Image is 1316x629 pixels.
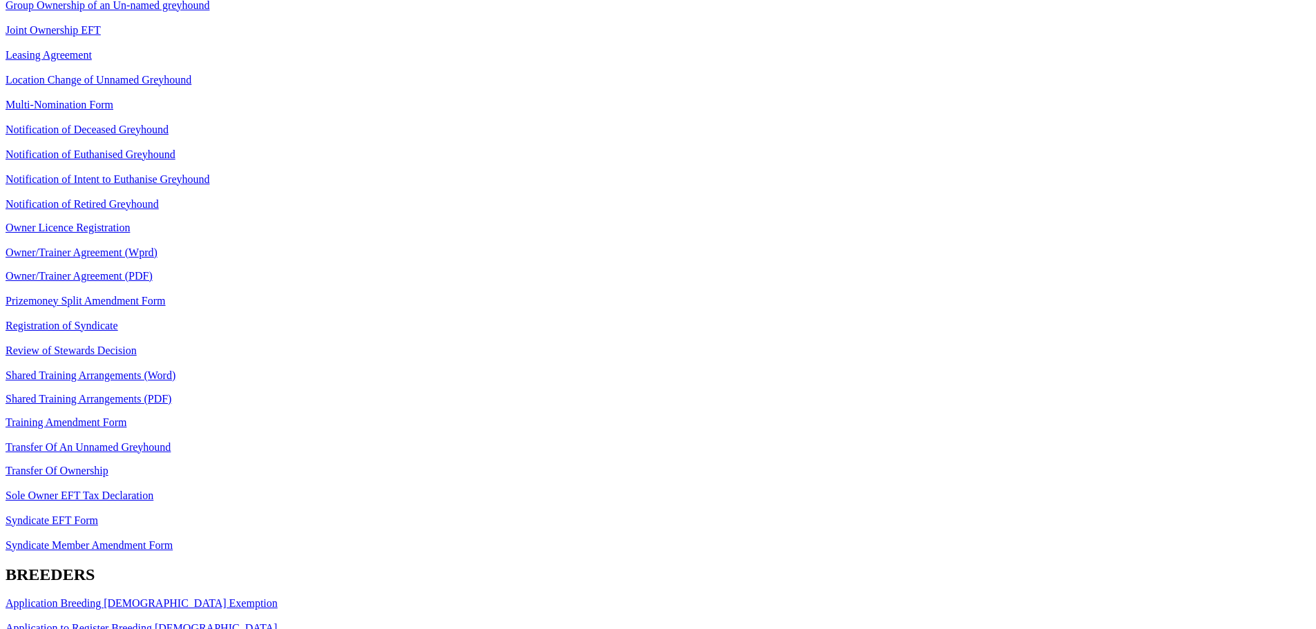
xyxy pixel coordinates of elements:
a: Owner/Trainer Agreement (Wprd) [6,246,158,258]
a: Notification of Retired Greyhound [6,198,159,210]
a: Transfer Of An Unnamed Greyhound [6,441,171,453]
a: Owner/Trainer Agreement (PDF) [6,270,153,282]
a: Training Amendment Form [6,416,126,428]
a: Prizemoney Split Amendment Form [6,295,166,307]
a: Notification of Euthanised Greyhound [6,148,175,160]
a: Shared Training Arrangements (Word) [6,369,175,381]
a: Joint Ownership EFT [6,24,101,36]
a: Shared Training Arrangements (PDF) [6,393,171,405]
a: Registration of Syndicate [6,320,118,331]
a: Notification of Intent to Euthanise Greyhound [6,173,209,185]
a: Sole Owner EFT Tax Declaration [6,490,153,501]
h2: BREEDERS [6,565,1310,584]
a: Location Change of Unnamed Greyhound [6,74,191,86]
a: Transfer Of Ownership [6,465,108,476]
a: Multi-Nomination Form [6,99,113,110]
a: Owner Licence Registration [6,222,130,233]
a: Leasing Agreement [6,49,92,61]
a: Application Breeding [DEMOGRAPHIC_DATA] Exemption [6,597,278,609]
a: Notification of Deceased Greyhound [6,124,169,135]
a: Syndicate Member Amendment Form [6,539,173,551]
a: Review of Stewards Decision [6,345,137,356]
a: Syndicate EFT Form [6,514,98,526]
